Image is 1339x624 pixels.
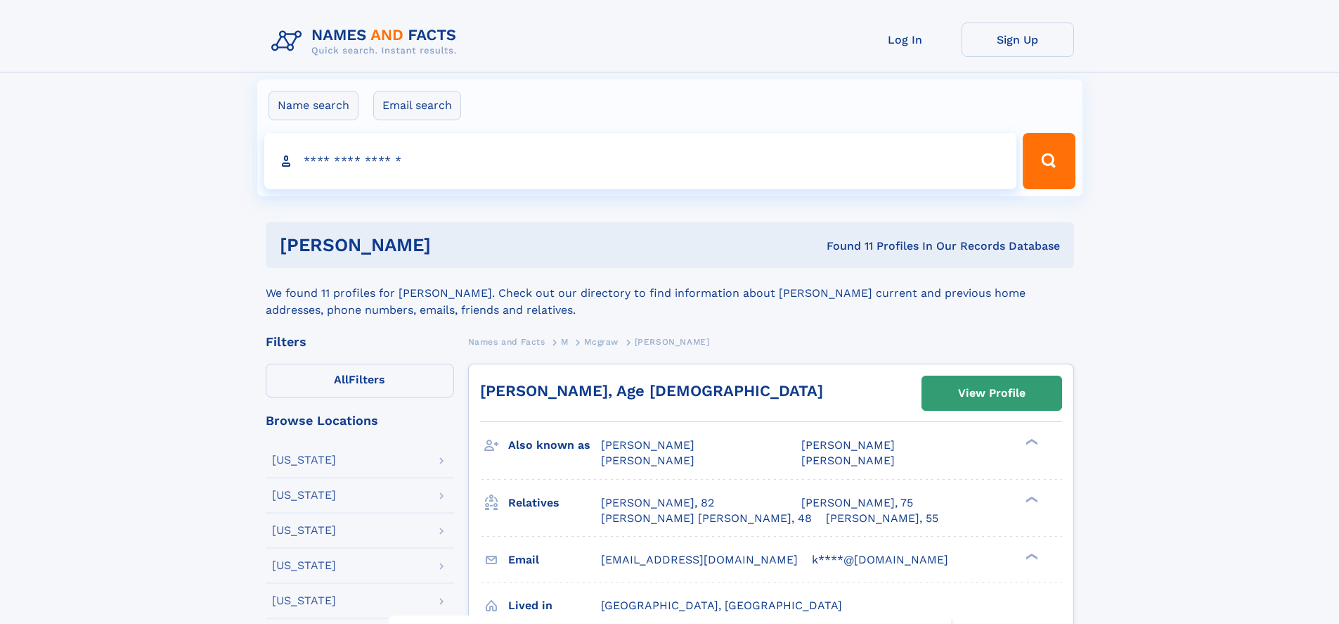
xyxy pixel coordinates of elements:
[272,560,336,571] div: [US_STATE]
[584,337,619,347] span: Mcgraw
[826,511,938,526] a: [PERSON_NAME], 55
[508,433,601,457] h3: Also known as
[266,364,454,397] label: Filters
[266,268,1074,319] div: We found 11 profiles for [PERSON_NAME]. Check out our directory to find information about [PERSON...
[373,91,461,120] label: Email search
[958,377,1026,409] div: View Profile
[801,438,895,452] span: [PERSON_NAME]
[601,511,812,526] a: [PERSON_NAME] [PERSON_NAME], 48
[635,337,710,347] span: [PERSON_NAME]
[584,333,619,350] a: Mcgraw
[272,454,336,466] div: [US_STATE]
[849,23,962,57] a: Log In
[264,133,1017,189] input: search input
[280,236,629,254] h1: [PERSON_NAME]
[272,525,336,536] div: [US_STATE]
[1023,133,1075,189] button: Search Button
[272,490,336,501] div: [US_STATE]
[561,337,569,347] span: M
[468,333,545,350] a: Names and Facts
[962,23,1074,57] a: Sign Up
[272,595,336,606] div: [US_STATE]
[561,333,569,350] a: M
[801,495,913,511] a: [PERSON_NAME], 75
[801,454,895,467] span: [PERSON_NAME]
[266,414,454,427] div: Browse Locations
[480,382,823,400] a: [PERSON_NAME], Age [DEMOGRAPHIC_DATA]
[508,491,601,515] h3: Relatives
[1022,438,1039,447] div: ❯
[334,373,349,386] span: All
[628,238,1060,254] div: Found 11 Profiles In Our Records Database
[266,336,454,348] div: Filters
[269,91,358,120] label: Name search
[508,548,601,572] h3: Email
[508,594,601,618] h3: Lived in
[601,438,694,452] span: [PERSON_NAME]
[922,376,1061,410] a: View Profile
[601,454,694,467] span: [PERSON_NAME]
[1022,495,1039,504] div: ❯
[601,599,842,612] span: [GEOGRAPHIC_DATA], [GEOGRAPHIC_DATA]
[1022,552,1039,561] div: ❯
[601,553,798,566] span: [EMAIL_ADDRESS][DOMAIN_NAME]
[601,495,714,511] a: [PERSON_NAME], 82
[266,23,468,61] img: Logo Names and Facts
